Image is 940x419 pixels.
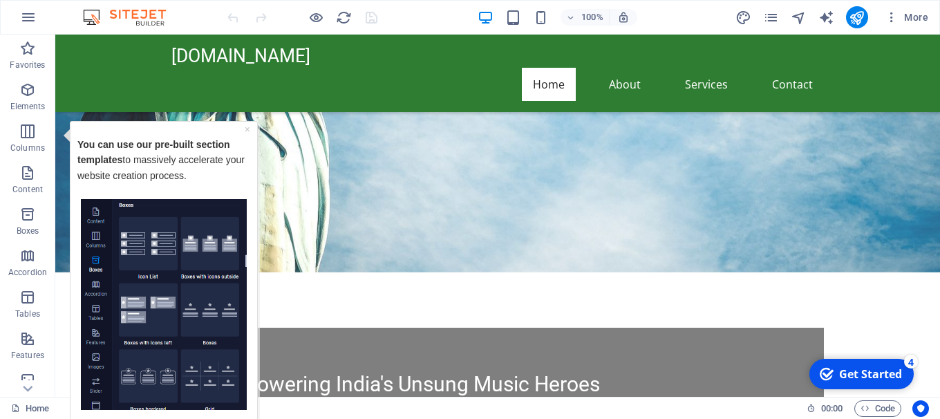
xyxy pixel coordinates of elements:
img: Editor Logo [79,9,183,26]
button: Click here to leave preview mode and continue editing [308,9,324,26]
button: Usercentrics [912,400,929,417]
strong: You can use our [18,18,93,29]
p: Tables [15,308,40,319]
button: publish [846,6,868,28]
button: pages [763,9,780,26]
p: Boxes [17,225,39,236]
a: Click to cancel selection. Double-click to open Pages [11,400,49,417]
i: Pages (Ctrl+Alt+S) [763,10,779,26]
p: Accordion [8,267,47,278]
button: Code [854,400,901,417]
p: Features [11,350,44,361]
span: 00 00 [821,400,843,417]
h6: 100% [581,9,603,26]
p: Favorites [10,59,45,71]
p: Content [12,184,43,195]
i: Design (Ctrl+Alt+Y) [735,10,751,26]
div: Get Started 4 items remaining, 20% complete [8,6,112,36]
h6: Session time [807,400,843,417]
a: Next [151,324,191,344]
button: navigator [791,9,807,26]
p: Elements [10,101,46,112]
button: text_generator [818,9,835,26]
p: Columns [10,142,45,153]
i: AI Writer [818,10,834,26]
button: design [735,9,752,26]
i: Navigator [791,10,807,26]
button: reload [335,9,352,26]
i: On resize automatically adjust zoom level to fit chosen device. [617,11,630,24]
div: Close tooltip [185,1,191,16]
p: to massively accelerate your website creation process. ​ [18,16,191,78]
i: Reload page [336,10,352,26]
span: Code [861,400,895,417]
span: More [885,10,928,24]
div: Get Started [37,13,100,28]
div: 4 [102,1,116,15]
a: × [185,3,191,14]
span: : [831,403,833,413]
i: Publish [849,10,865,26]
p: Click on any category and click next. [18,289,191,320]
button: 100% [561,9,610,26]
button: More [879,6,934,28]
